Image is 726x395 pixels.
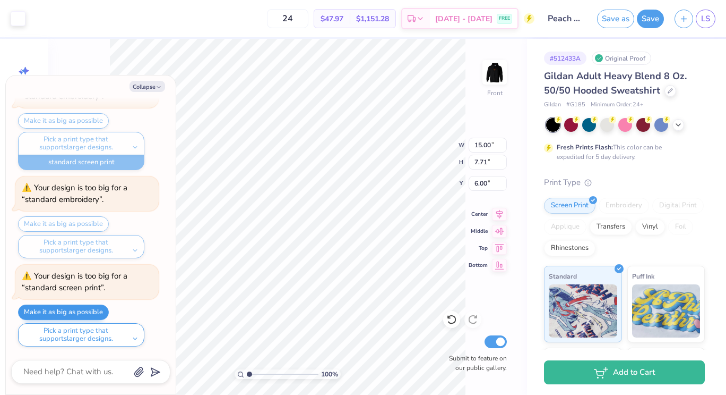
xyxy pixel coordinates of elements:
div: Your design is too big for a “standard embroidery”. [22,182,127,205]
div: # 512433A [544,52,586,65]
div: Rhinestones [544,240,595,256]
button: Add to Cart [544,360,705,384]
button: Make it as big as possible [18,305,109,320]
img: Puff Ink [632,284,701,338]
div: Embroidery [599,198,649,214]
span: FREE [499,15,510,22]
button: Pick a print type that supportslarger designs. [18,323,144,347]
div: Applique [544,219,586,235]
span: Minimum Order: 24 + [591,100,644,110]
span: Middle [469,228,488,235]
span: Standard [549,271,577,282]
button: Collapse [129,81,165,92]
span: LS [701,13,710,25]
img: Front [484,62,505,83]
span: Gildan Adult Heavy Blend 8 Oz. 50/50 Hooded Sweatshirt [544,70,687,97]
button: Save as [597,10,634,28]
span: Puff Ink [632,271,654,282]
div: Foil [668,219,693,235]
span: # G185 [566,100,585,110]
span: Gildan [544,100,561,110]
span: $47.97 [321,13,343,24]
strong: Fresh Prints Flash: [557,143,613,152]
div: Digital Print [652,198,704,214]
span: [DATE] - [DATE] [435,13,492,24]
div: This color can be expedited for 5 day delivery. [557,142,687,162]
div: Screen Print [544,198,595,214]
div: Original Proof [592,52,651,65]
span: 100 % [321,369,338,379]
input: Untitled Design [540,8,592,29]
span: Bottom [469,262,488,269]
label: Submit to feature on our public gallery. [443,354,507,373]
input: – – [267,9,308,28]
div: Your design is too big for a “standard screen print”. [22,271,127,293]
img: Standard [549,284,617,338]
div: Print Type [544,177,705,189]
button: Save [637,10,664,28]
div: Vinyl [635,219,665,235]
span: Center [469,211,488,218]
span: Top [469,245,488,252]
a: LS [696,10,715,28]
div: Front [487,88,503,98]
div: Transfers [590,219,632,235]
span: $1,151.28 [356,13,389,24]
